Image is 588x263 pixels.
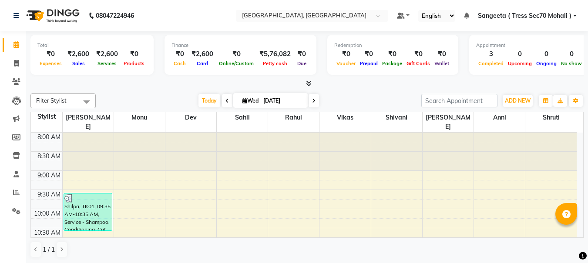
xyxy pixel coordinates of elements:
span: Cash [171,60,188,67]
span: Filter Stylist [36,97,67,104]
span: Sahil [217,112,268,123]
span: Ongoing [534,60,559,67]
div: 10:00 AM [32,209,62,218]
span: Voucher [334,60,358,67]
div: ₹0 [358,49,380,59]
input: Search Appointment [421,94,497,107]
span: 1 / 1 [43,245,55,254]
div: ₹2,600 [93,49,121,59]
img: logo [22,3,82,28]
span: Rahul [268,112,319,123]
span: Wed [240,97,261,104]
div: Appointment [476,42,584,49]
div: Stylist [31,112,62,121]
button: ADD NEW [503,95,533,107]
div: ₹0 [217,49,256,59]
span: Today [198,94,220,107]
span: [PERSON_NAME] [423,112,474,132]
div: Finance [171,42,309,49]
div: Shilpa, TK01, 09:35 AM-10:35 AM, Service - Shampoo, Conditioning, Cut And Style (Women) [64,193,112,230]
span: Upcoming [506,60,534,67]
div: ₹2,600 [188,49,217,59]
span: Petty cash [261,60,289,67]
span: Vikas [319,112,370,123]
iframe: chat widget [551,228,579,254]
span: shruti [525,112,577,123]
div: ₹0 [404,49,432,59]
span: Sales [70,60,87,67]
span: Package [380,60,404,67]
span: Card [195,60,210,67]
div: ₹0 [334,49,358,59]
div: Total [37,42,147,49]
div: ₹0 [380,49,404,59]
span: Online/Custom [217,60,256,67]
div: ₹0 [37,49,64,59]
span: Gift Cards [404,60,432,67]
div: 0 [534,49,559,59]
div: Redemption [334,42,451,49]
span: Shivani [371,112,422,123]
div: ₹0 [432,49,451,59]
div: 8:30 AM [36,152,62,161]
span: Wallet [432,60,451,67]
div: ₹0 [121,49,147,59]
div: 0 [559,49,584,59]
input: 2025-09-03 [261,94,304,107]
span: Services [95,60,119,67]
span: Monu [114,112,165,123]
div: 8:00 AM [36,133,62,142]
div: 9:00 AM [36,171,62,180]
span: Prepaid [358,60,380,67]
span: Expenses [37,60,64,67]
div: 10:30 AM [32,228,62,237]
div: ₹0 [294,49,309,59]
div: 0 [506,49,534,59]
span: ADD NEW [505,97,531,104]
div: ₹0 [171,49,188,59]
span: [PERSON_NAME] [63,112,114,132]
span: Completed [476,60,506,67]
span: Anni [474,112,525,123]
span: No show [559,60,584,67]
b: 08047224946 [96,3,134,28]
div: 3 [476,49,506,59]
div: ₹2,600 [64,49,93,59]
span: Dev [165,112,216,123]
div: ₹5,76,082 [256,49,294,59]
span: Due [295,60,309,67]
div: 9:30 AM [36,190,62,199]
span: Sangeeta ( Tress Sec70 Mohali ) [478,11,571,20]
span: Products [121,60,147,67]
